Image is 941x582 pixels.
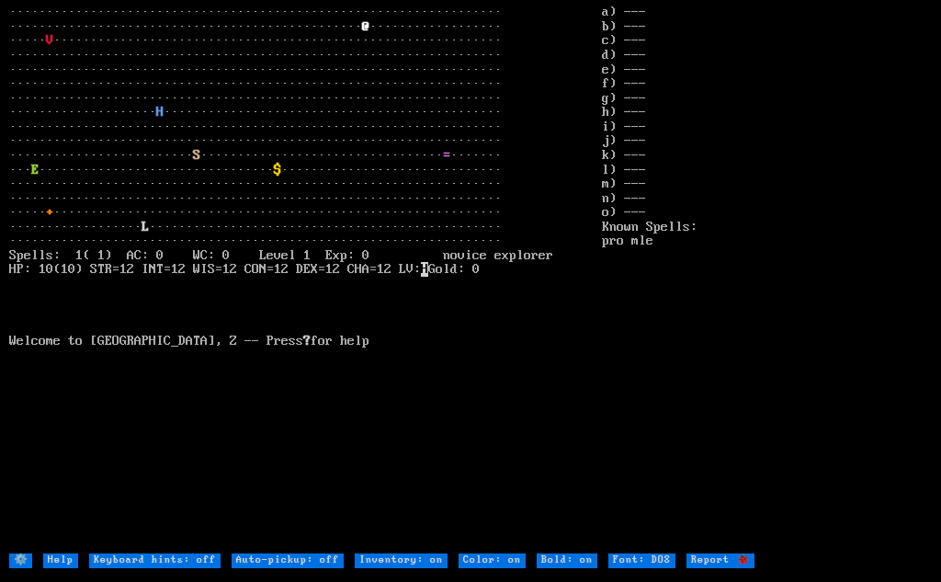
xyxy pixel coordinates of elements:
input: Bold: on [537,553,597,568]
font: = [443,148,450,163]
larn: ··································································· ·····························... [9,6,602,553]
input: Inventory: on [355,553,448,568]
font: + [46,205,53,220]
input: ⚙️ [9,553,32,568]
stats: a) --- b) --- c) --- d) --- e) --- f) --- g) --- h) --- i) --- j) --- k) --- l) --- m) --- n) ---... [602,6,931,553]
input: Keyboard hints: off [89,553,221,568]
mark: H [421,262,428,277]
b: ? [303,334,311,348]
font: S [193,148,200,163]
input: Auto-pickup: off [232,553,344,568]
input: Report 🐞 [686,553,754,568]
input: Font: DOS [608,553,675,568]
font: $ [274,163,281,177]
font: V [46,33,53,48]
input: Color: on [459,553,526,568]
font: E [31,163,39,177]
font: L [142,220,149,234]
font: @ [362,19,369,34]
font: H [156,105,164,120]
input: Help [43,553,78,568]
